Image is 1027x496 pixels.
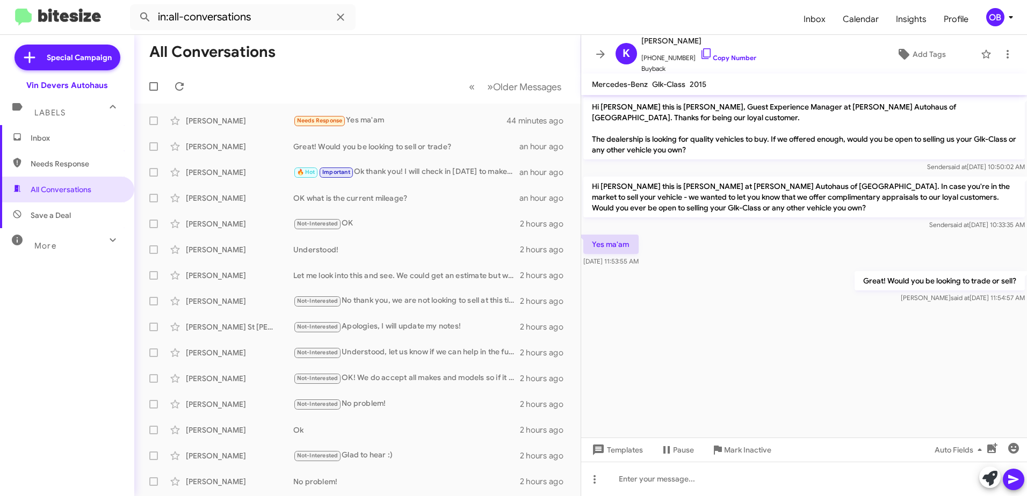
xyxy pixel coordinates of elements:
span: said at [948,163,967,171]
div: [PERSON_NAME] [186,425,293,435]
button: Auto Fields [926,440,995,459]
div: an hour ago [519,167,572,178]
div: [PERSON_NAME] [186,270,293,281]
div: No problem! [293,476,520,487]
a: Special Campaign [15,45,120,70]
span: said at [950,221,969,229]
div: 2 hours ago [520,322,572,332]
span: Buyback [641,63,756,74]
div: 2 hours ago [520,270,572,281]
span: Older Messages [493,81,561,93]
p: Yes ma'am [583,235,639,254]
div: [PERSON_NAME] [186,296,293,307]
div: [PERSON_NAME] [186,476,293,487]
div: 2 hours ago [520,347,572,358]
div: an hour ago [519,193,572,203]
div: Understood, let us know if we can help in the future. [293,346,520,359]
span: 2015 [690,79,706,89]
div: Ok thank you! I will check in [DATE] to make sure that still works for you. [293,166,519,178]
div: Glad to hear :) [293,449,520,462]
div: No thank you, we are not looking to sell at this time. [293,295,520,307]
span: K [623,45,630,62]
div: No problem! [293,398,520,410]
div: 2 hours ago [520,425,572,435]
span: Inbox [31,133,122,143]
div: 2 hours ago [520,373,572,384]
p: Hi [PERSON_NAME] this is [PERSON_NAME] at [PERSON_NAME] Autohaus of [GEOGRAPHIC_DATA]. In case yo... [583,177,1025,217]
div: Apologies, I will update my notes! [293,320,520,333]
span: « [469,80,475,93]
span: Not-Interested [297,323,338,330]
span: [PERSON_NAME] [641,34,756,47]
div: [PERSON_NAME] [186,218,293,229]
span: Not-Interested [297,220,338,227]
span: Not-Interested [297,349,338,356]
div: 2 hours ago [520,296,572,307]
button: Previous [462,76,481,98]
div: Great! Would you be looking to sell or trade? [293,141,519,152]
div: [PERSON_NAME] [186,193,293,203]
span: Important [322,169,350,176]
div: [PERSON_NAME] [186,450,293,461]
div: [PERSON_NAME] St [PERSON_NAME] [186,322,293,332]
div: 2 hours ago [520,476,572,487]
div: 2 hours ago [520,399,572,410]
div: [PERSON_NAME] [186,373,293,384]
span: Not-Interested [297,375,338,382]
a: Profile [935,4,977,35]
div: 44 minutes ago [508,115,572,126]
button: Add Tags [866,45,975,64]
a: Insights [887,4,935,35]
div: OB [986,8,1004,26]
div: Vin Devers Autohaus [26,80,108,91]
div: Ok [293,425,520,435]
span: » [487,80,493,93]
div: [PERSON_NAME] [186,399,293,410]
button: Next [481,76,568,98]
div: an hour ago [519,141,572,152]
span: Mark Inactive [724,440,771,459]
a: Calendar [834,4,887,35]
a: Copy Number [700,54,756,62]
button: Pause [652,440,703,459]
div: Understood! [293,244,520,255]
div: [PERSON_NAME] [186,141,293,152]
span: Not-Interested [297,452,338,459]
button: Mark Inactive [703,440,780,459]
span: Auto Fields [935,440,986,459]
div: [PERSON_NAME] [186,115,293,126]
button: Templates [581,440,652,459]
div: 2 hours ago [520,218,572,229]
div: Let me look into this and see. We could get an estimate but would need to see it in person for a ... [293,270,520,281]
span: said at [951,294,970,302]
button: OB [977,8,1015,26]
span: Mercedes-Benz [592,79,648,89]
span: Add Tags [913,45,946,64]
div: OK [293,217,520,230]
h1: All Conversations [149,43,276,61]
span: Needs Response [31,158,122,169]
div: 2 hours ago [520,450,572,461]
div: OK! We do accept all makes and models so if it something you'd want to explore, let me know! [293,372,520,384]
div: Yes ma'am [293,114,508,127]
span: Needs Response [297,117,343,124]
span: [PERSON_NAME] [DATE] 11:54:57 AM [901,294,1025,302]
div: [PERSON_NAME] [186,347,293,358]
input: Search [130,4,356,30]
nav: Page navigation example [463,76,568,98]
span: 🔥 Hot [297,169,315,176]
span: Not-Interested [297,297,338,304]
span: [PHONE_NUMBER] [641,47,756,63]
span: Not-Interested [297,400,338,407]
div: 2 hours ago [520,244,572,255]
span: Glk-Class [652,79,685,89]
p: Hi [PERSON_NAME] this is [PERSON_NAME], Guest Experience Manager at [PERSON_NAME] Autohaus of [GE... [583,97,1025,159]
span: Sender [DATE] 10:50:02 AM [927,163,1025,171]
div: [PERSON_NAME] [186,167,293,178]
span: More [34,241,56,251]
a: Inbox [795,4,834,35]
